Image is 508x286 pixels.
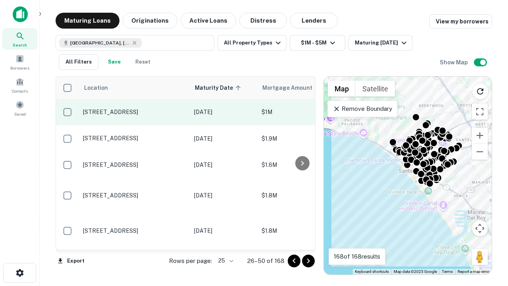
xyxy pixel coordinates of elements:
[262,160,341,169] p: $1.6M
[56,255,87,267] button: Export
[472,220,488,236] button: Map camera controls
[429,14,492,29] a: View my borrowers
[468,222,508,261] iframe: Chat Widget
[239,13,287,29] button: Distress
[56,13,119,29] button: Maturing Loans
[59,54,98,70] button: All Filters
[102,54,127,70] button: Save your search to get updates of matches that match your search criteria.
[290,35,345,51] button: $1M - $5M
[324,77,492,274] div: 0 0
[13,6,28,22] img: capitalize-icon.png
[2,28,37,50] a: Search
[14,111,26,117] span: Saved
[442,269,453,274] a: Terms (opens in new tab)
[472,144,488,160] button: Zoom out
[194,226,254,235] p: [DATE]
[2,51,37,73] a: Borrowers
[290,13,338,29] button: Lenders
[258,77,345,99] th: Mortgage Amount
[194,134,254,143] p: [DATE]
[194,108,254,116] p: [DATE]
[394,269,437,274] span: Map data ©2025 Google
[328,81,356,97] button: Show street map
[10,65,29,71] span: Borrowers
[83,108,186,116] p: [STREET_ADDRESS]
[83,135,186,142] p: [STREET_ADDRESS]
[2,97,37,119] a: Saved
[194,191,254,200] p: [DATE]
[83,192,186,199] p: [STREET_ADDRESS]
[2,74,37,96] a: Contacts
[169,256,212,266] p: Rows per page:
[70,39,130,46] span: [GEOGRAPHIC_DATA], [GEOGRAPHIC_DATA], [GEOGRAPHIC_DATA]
[83,161,186,168] p: [STREET_ADDRESS]
[262,226,341,235] p: $1.8M
[262,108,341,116] p: $1M
[348,35,412,51] button: Maturing [DATE]
[472,128,488,143] button: Zoom in
[472,104,488,120] button: Toggle fullscreen view
[247,256,285,266] p: 26–50 of 168
[440,58,469,67] h6: Show Map
[326,264,352,274] a: Open this area in Google Maps (opens a new window)
[130,54,156,70] button: Reset
[334,252,380,261] p: 168 of 168 results
[190,77,258,99] th: Maturity Date
[84,83,108,93] span: Location
[194,160,254,169] p: [DATE]
[302,255,315,267] button: Go to next page
[79,77,190,99] th: Location
[326,264,352,274] img: Google
[355,269,389,274] button: Keyboard shortcuts
[262,83,323,93] span: Mortgage Amount
[123,13,177,29] button: Originations
[215,255,235,267] div: 25
[458,269,489,274] a: Report a map error
[262,191,341,200] p: $1.8M
[355,38,409,48] div: Maturing [DATE]
[181,13,236,29] button: Active Loans
[356,81,395,97] button: Show satellite imagery
[195,83,243,93] span: Maturity Date
[333,104,392,114] p: Remove Boundary
[288,255,300,267] button: Go to previous page
[56,35,214,51] button: [GEOGRAPHIC_DATA], [GEOGRAPHIC_DATA], [GEOGRAPHIC_DATA]
[12,88,28,94] span: Contacts
[83,227,186,234] p: [STREET_ADDRESS]
[472,83,489,100] button: Reload search area
[262,134,341,143] p: $1.9M
[217,35,287,51] button: All Property Types
[13,42,27,48] span: Search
